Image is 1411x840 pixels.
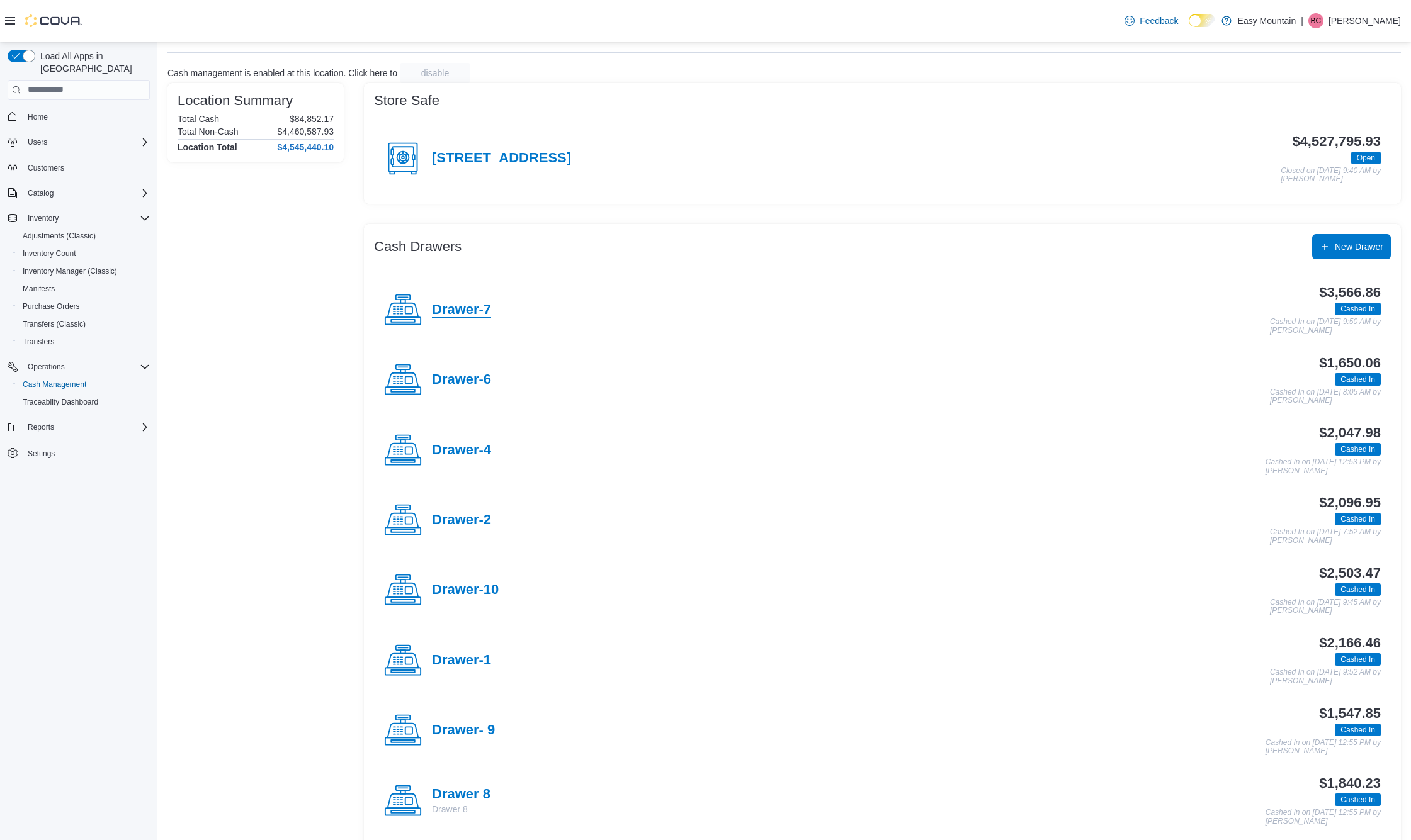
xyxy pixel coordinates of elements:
button: Transfers [13,333,155,350]
button: Reports [3,418,155,436]
span: Cashed In [1340,374,1375,385]
button: Inventory [23,211,64,226]
span: Cashed In [1340,654,1375,665]
h3: $2,166.46 [1319,636,1381,651]
span: Inventory [28,213,59,223]
button: Users [3,133,155,151]
p: Easy Mountain [1238,13,1296,28]
h4: $4,545,440.10 [277,142,334,152]
span: Transfers (Classic) [18,316,150,332]
h3: $1,650.06 [1319,356,1381,371]
a: Purchase Orders [18,299,85,314]
span: Adjustments (Classic) [18,228,150,244]
span: Cashed In [1335,583,1381,596]
h3: Store Safe [374,93,439,108]
h4: Drawer-1 [432,652,491,669]
h4: Drawer-10 [432,582,499,598]
span: Manifests [18,281,150,296]
h3: $3,566.86 [1319,285,1381,300]
button: Inventory Manager (Classic) [13,262,155,280]
span: Inventory Count [23,249,76,259]
h3: Cash Drawers [374,239,462,254]
button: Catalog [3,184,155,202]
a: Inventory Manager (Classic) [18,264,122,279]
span: Home [23,109,150,125]
p: Cashed In on [DATE] 12:53 PM by [PERSON_NAME] [1266,458,1381,475]
nav: Complex example [8,103,150,495]
h6: Total Non-Cash [178,126,239,137]
p: [PERSON_NAME] [1329,13,1401,28]
a: Transfers [18,334,59,349]
span: disable [421,67,449,79]
button: Catalog [23,186,59,201]
h6: Total Cash [178,114,219,124]
span: Customers [28,163,64,173]
h4: [STREET_ADDRESS] [432,150,571,167]
a: Cash Management [18,377,91,392]
span: Customers [23,160,150,176]
p: Closed on [DATE] 9:40 AM by [PERSON_NAME] [1281,167,1381,184]
span: Cashed In [1335,373,1381,386]
span: Purchase Orders [18,299,150,314]
button: Purchase Orders [13,298,155,315]
span: BC [1311,13,1322,28]
span: Home [28,112,48,122]
h4: Location Total [178,142,237,152]
span: Reports [28,422,54,432]
button: Customers [3,159,155,177]
span: Cashed In [1340,444,1375,455]
a: Traceabilty Dashboard [18,395,103,410]
span: Users [28,137,47,147]
span: Cashed In [1335,724,1381,736]
span: Inventory [23,211,150,226]
span: Transfers [23,337,54,347]
h3: $1,840.23 [1319,776,1381,791]
h4: Drawer- 9 [432,722,495,739]
span: Inventory Manager (Classic) [18,264,150,279]
button: Inventory [3,210,155,227]
span: Cashed In [1335,443,1381,456]
p: Cashed In on [DATE] 9:52 AM by [PERSON_NAME] [1270,668,1381,685]
p: Cashed In on [DATE] 8:05 AM by [PERSON_NAME] [1270,388,1381,405]
button: Settings [3,444,155,462]
span: Cashed In [1335,653,1381,666]
span: Transfers [18,334,150,349]
p: Cashed In on [DATE] 12:55 PM by [PERSON_NAME] [1266,739,1381,756]
a: Settings [23,446,60,461]
span: Cashed In [1335,793,1381,806]
p: Cashed In on [DATE] 7:52 AM by [PERSON_NAME] [1270,528,1381,545]
h4: Drawer-6 [432,372,491,388]
p: Cash management is enabled at this location. Click here to [167,68,397,78]
span: Transfers (Classic) [23,319,86,329]
span: Purchase Orders [23,301,80,311]
span: Inventory Manager (Classic) [23,266,117,276]
a: Customers [23,160,69,176]
span: Inventory Count [18,246,150,261]
button: Home [3,108,155,126]
p: $84,852.17 [290,114,334,124]
button: Traceabilty Dashboard [13,393,155,411]
h4: Drawer 8 [432,787,490,803]
span: Operations [28,362,65,372]
a: Inventory Count [18,246,81,261]
h4: Drawer-7 [432,302,491,318]
div: Ben Clements [1308,13,1323,28]
p: | [1301,13,1303,28]
a: Feedback [1119,8,1183,33]
button: Operations [23,359,70,374]
span: Catalog [28,188,54,198]
span: Cash Management [18,377,150,392]
p: $4,460,587.93 [277,126,334,137]
span: Settings [28,449,55,459]
span: Cashed In [1340,584,1375,595]
span: Catalog [23,186,150,201]
span: Cashed In [1340,303,1375,315]
span: Open [1357,152,1375,164]
span: Cash Management [23,379,86,389]
span: Manifests [23,284,55,294]
img: Cova [25,14,82,27]
span: Cashed In [1335,513,1381,525]
input: Dark Mode [1189,14,1215,27]
button: Users [23,135,52,150]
